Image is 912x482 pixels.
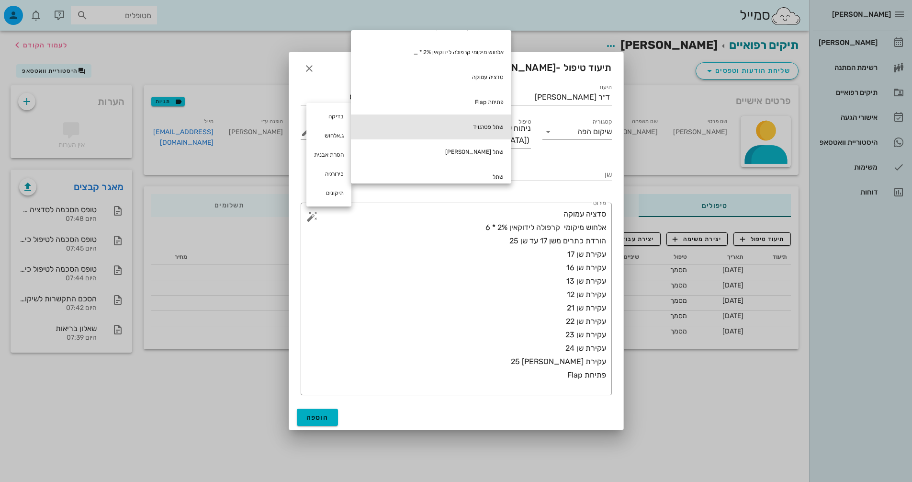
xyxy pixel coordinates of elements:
[598,84,612,91] label: תיעוד
[351,90,511,115] div: פתיחת Flap
[462,90,612,105] div: תיעודד״ר [PERSON_NAME]
[306,126,351,145] div: ג.אלחוש
[297,409,338,426] button: הוספה
[306,145,351,164] div: הסרת אבנית
[306,184,351,203] div: תיקונים
[351,115,511,139] div: שתל פטרגויד
[535,93,610,102] div: ד״ר [PERSON_NAME]
[351,40,511,65] div: אלחוש מיקומי קרפולה לידוקאין 2% * _
[301,126,312,138] button: מחיר ₪ appended action
[306,107,351,126] div: בדיקה
[351,164,511,189] div: שתל
[518,118,531,126] label: טיפול
[306,413,329,422] span: הוספה
[593,200,606,207] label: פירוט
[428,60,612,77] span: תיעוד טיפול -
[476,62,556,73] span: [PERSON_NAME]
[592,118,612,126] label: קטגוריה
[351,65,511,90] div: סדציה עמוקה
[306,164,351,184] div: כירורגיה
[351,139,511,164] div: שתל [PERSON_NAME]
